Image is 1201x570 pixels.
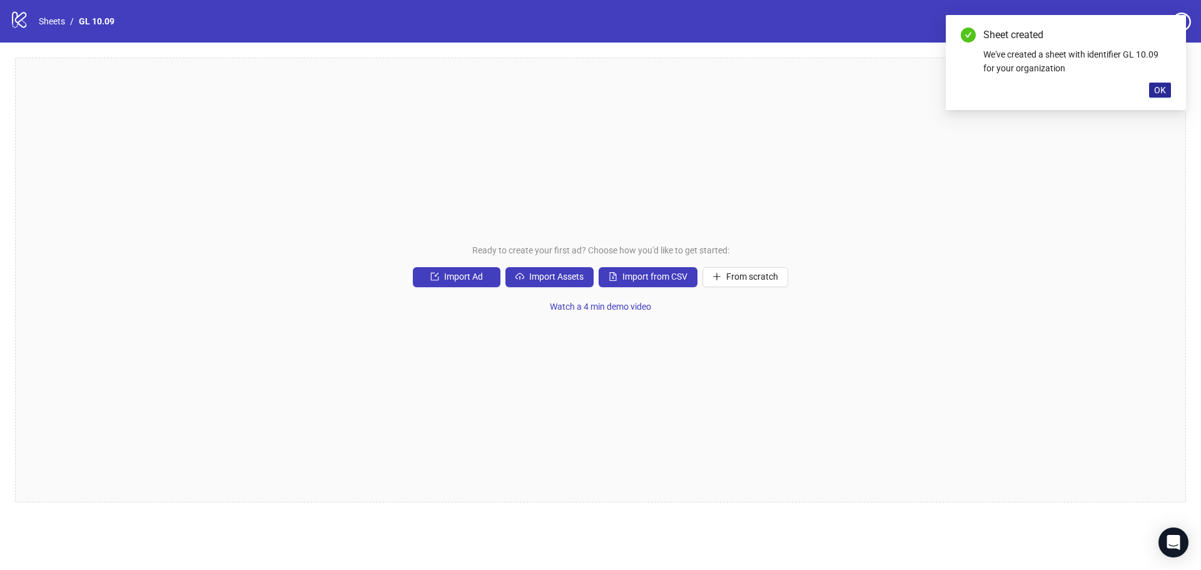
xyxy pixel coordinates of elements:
button: Import Assets [505,267,594,287]
a: Close [1157,28,1171,41]
a: Settings [1102,13,1167,33]
span: Import Assets [529,272,584,282]
li: / [70,14,74,28]
button: Import from CSV [599,267,697,287]
span: plus [712,272,721,281]
a: GL 10.09 [76,14,117,28]
div: We've created a sheet with identifier GL 10.09 for your organization [983,48,1171,75]
span: From scratch [726,272,778,282]
span: check-circle [961,28,976,43]
span: Ready to create your first ad? Choose how you'd like to get started: [472,243,729,257]
span: question-circle [1172,13,1191,31]
button: Watch a 4 min demo video [540,297,661,317]
span: cloud-upload [515,272,524,281]
a: Sheets [36,14,68,28]
span: Import Ad [444,272,483,282]
span: OK [1154,85,1166,95]
button: Import Ad [413,267,500,287]
button: OK [1149,83,1171,98]
div: Sheet created [983,28,1171,43]
span: Import from CSV [622,272,687,282]
div: Open Intercom Messenger [1158,527,1188,557]
span: file-excel [609,272,617,281]
span: Watch a 4 min demo video [550,302,651,312]
button: From scratch [702,267,788,287]
span: import [430,272,439,281]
